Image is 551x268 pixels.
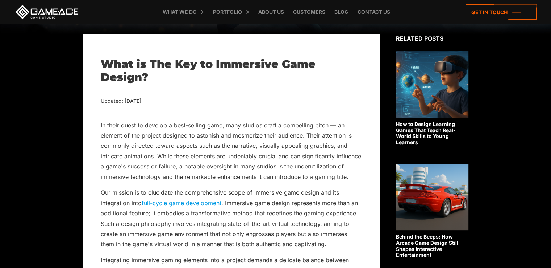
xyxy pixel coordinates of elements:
p: Our mission is to elucidate the comprehensive scope of immersive game design and its integration ... [101,187,362,249]
h1: What is The Key to Immersive Game Design? [101,58,362,84]
a: Get in touch [466,4,537,20]
div: Related posts [396,34,468,43]
a: How to Design Learning Games That Teach Real-World Skills to Young Learners [396,51,468,146]
div: Updated: [DATE] [101,97,362,106]
img: Related [396,164,468,230]
p: In their quest to develop a best-selling game, many studios craft a compelling pitch — an element... [101,120,362,182]
a: Behind the Beeps: How Arcade Game Design Still Shapes Interactive Entertainment [396,164,468,258]
a: full-cycle game development [142,199,221,207]
img: Related [396,51,468,118]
